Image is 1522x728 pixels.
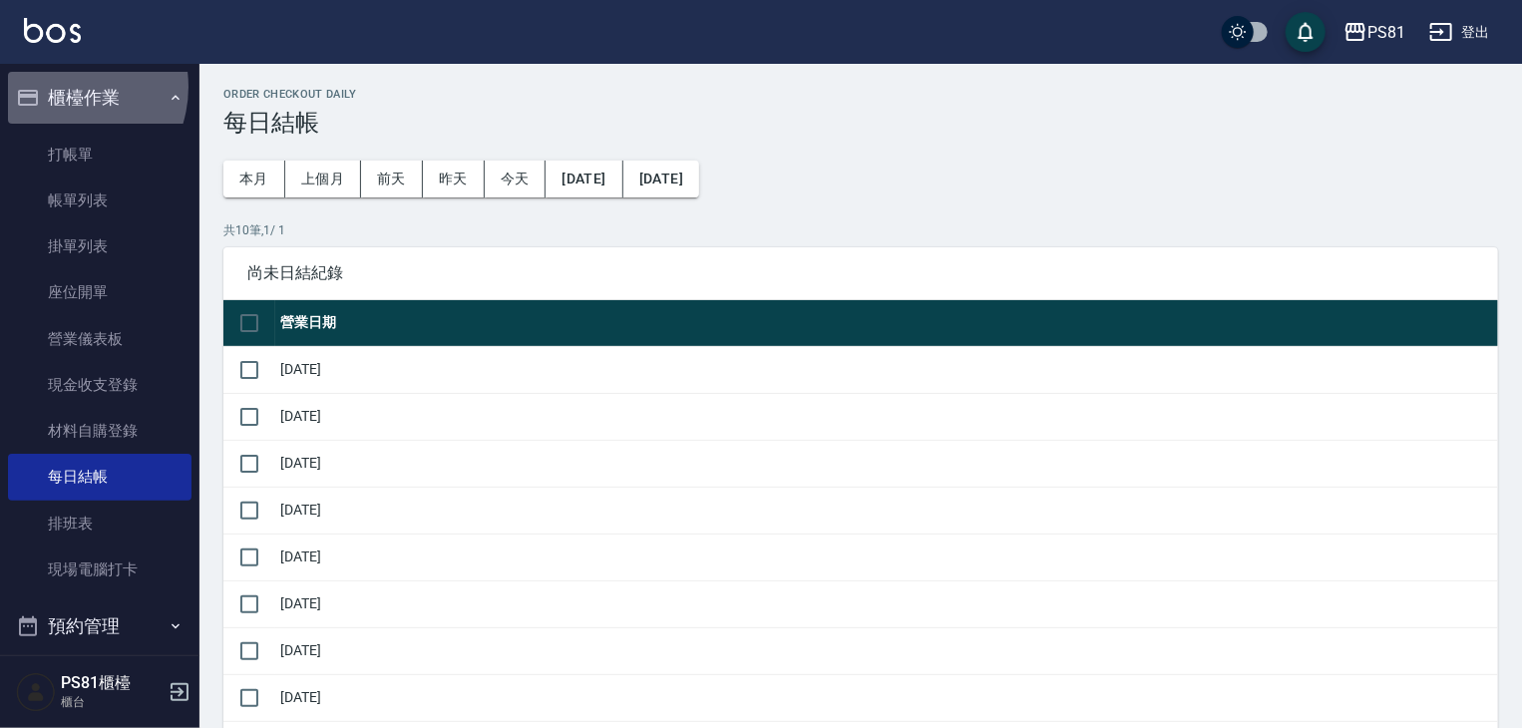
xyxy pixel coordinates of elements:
button: [DATE] [546,161,622,197]
td: [DATE] [275,440,1498,487]
a: 排班表 [8,501,191,546]
td: [DATE] [275,487,1498,534]
button: 本月 [223,161,285,197]
a: 現金收支登錄 [8,362,191,408]
a: 座位開單 [8,269,191,315]
button: 櫃檯作業 [8,72,191,124]
td: [DATE] [275,627,1498,674]
a: 掛單列表 [8,223,191,269]
td: [DATE] [275,674,1498,721]
td: [DATE] [275,346,1498,393]
div: PS81 [1367,20,1405,45]
p: 櫃台 [61,693,163,711]
button: 昨天 [423,161,485,197]
a: 材料自購登錄 [8,408,191,454]
button: 報表及分析 [8,652,191,704]
td: [DATE] [275,580,1498,627]
h2: Order checkout daily [223,88,1498,101]
button: PS81 [1335,12,1413,53]
span: 尚未日結紀錄 [247,263,1474,283]
button: [DATE] [623,161,699,197]
td: [DATE] [275,393,1498,440]
a: 現場電腦打卡 [8,546,191,592]
th: 營業日期 [275,300,1498,347]
button: 上個月 [285,161,361,197]
h5: PS81櫃檯 [61,673,163,693]
button: 登出 [1421,14,1498,51]
p: 共 10 筆, 1 / 1 [223,221,1498,239]
button: save [1286,12,1326,52]
a: 帳單列表 [8,178,191,223]
a: 打帳單 [8,132,191,178]
h3: 每日結帳 [223,109,1498,137]
a: 每日結帳 [8,454,191,500]
td: [DATE] [275,534,1498,580]
button: 今天 [485,161,547,197]
a: 營業儀表板 [8,316,191,362]
button: 預約管理 [8,600,191,652]
img: Person [16,672,56,712]
img: Logo [24,18,81,43]
button: 前天 [361,161,423,197]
